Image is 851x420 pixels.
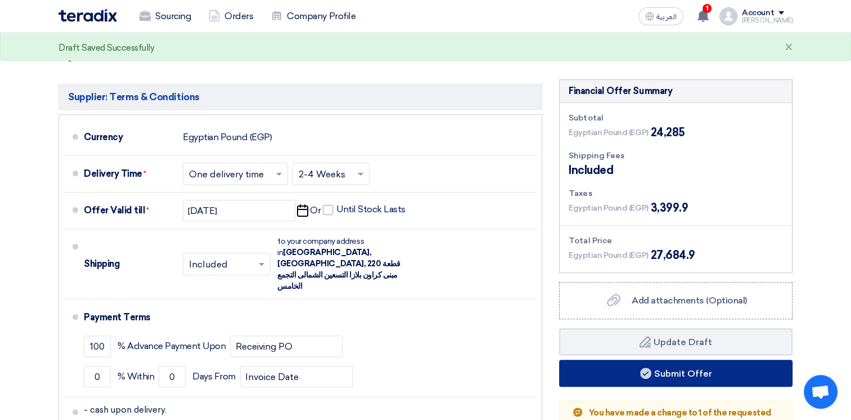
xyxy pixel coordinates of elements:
[84,124,174,151] div: Currency
[118,341,226,352] span: % Advance Payment Upon
[183,200,295,221] input: yyyy-mm-dd
[742,8,774,18] div: Account
[784,41,793,55] div: ×
[240,366,353,387] input: payment-term-2
[183,127,272,148] div: Egyptian Pound (EGP)
[200,4,262,29] a: Orders
[650,124,685,141] span: 24,285
[569,187,783,199] div: Taxes
[84,366,111,387] input: payment-term-2
[58,84,542,110] h5: Supplier: Terms & Conditions
[638,7,683,25] button: العربية
[58,42,154,55] div: Draft Saved Successfully
[569,162,613,178] span: Included
[84,197,174,224] div: Offer Valid till
[323,204,406,215] label: Until Stock Lasts
[84,304,524,331] div: Payment Terms
[650,199,688,216] span: 3,399.9
[569,202,648,214] span: Egyptian Pound (EGP)
[703,4,712,13] span: 1
[559,360,793,387] button: Submit Offer
[262,4,364,29] a: Company Profile
[230,336,343,357] input: payment-term-2
[569,150,783,162] div: Shipping Fees
[277,248,400,291] span: [GEOGRAPHIC_DATA], [GEOGRAPHIC_DATA], قطعة 220 مبنى كراون بلازا التسعين الشمالى التجمع الخامس
[192,371,236,382] span: Days From
[118,371,154,382] span: % Within
[719,7,737,25] img: profile_test.png
[569,235,783,247] div: Total Price
[569,84,672,98] div: Financial Offer Summary
[656,13,677,21] span: العربية
[742,17,793,24] div: [PERSON_NAME]
[84,160,174,187] div: Delivery Time
[632,295,747,306] span: Add attachments (Optional)
[650,247,695,263] span: 27,684.9
[559,328,793,355] button: Update Draft
[58,9,117,22] img: Teradix logo
[310,205,321,216] span: Or
[159,366,186,387] input: payment-term-2
[569,112,783,124] div: Subtotal
[569,249,648,261] span: Egyptian Pound (EGP)
[804,375,838,409] div: Open chat
[130,4,200,29] a: Sourcing
[277,236,401,292] div: to your company address in
[84,336,111,357] input: payment-term-1
[569,127,648,138] span: Egyptian Pound (EGP)
[84,251,174,278] div: Shipping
